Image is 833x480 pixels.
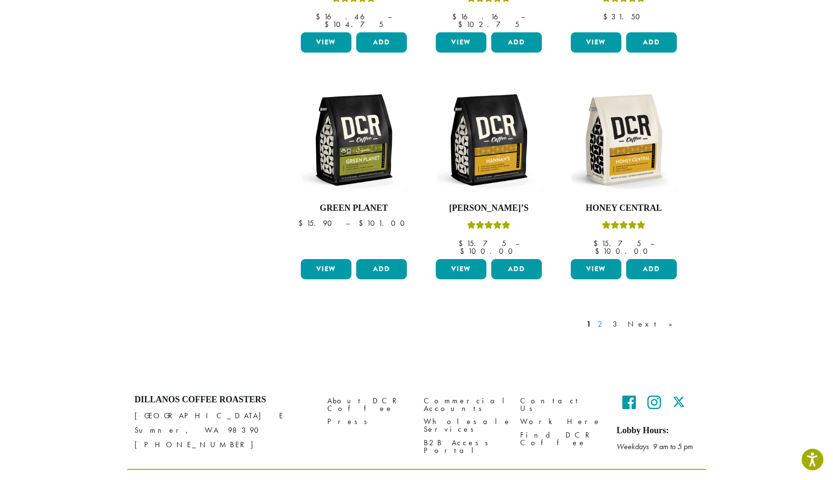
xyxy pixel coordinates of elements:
button: Add [356,259,407,279]
a: Contact Us [520,395,602,415]
a: Find DCR Coffee [520,428,602,449]
span: – [650,238,654,248]
bdi: 16.46 [316,12,378,22]
em: Weekdays 9 am to 5 pm [617,441,693,452]
a: Wholesale Services [424,415,506,436]
a: 3 [611,318,623,330]
div: Rated 5.00 out of 5 [602,219,645,234]
bdi: 104.75 [324,19,383,29]
a: Honey CentralRated 5.00 out of 5 [568,84,679,255]
h4: [PERSON_NAME]’s [433,203,544,214]
a: About DCR Coffee [327,395,409,415]
span: – [388,12,391,22]
bdi: 101.00 [359,218,409,228]
bdi: 16.16 [452,12,512,22]
a: Green Planet [298,84,409,255]
bdi: 31.50 [603,12,645,22]
a: Next » [626,318,681,330]
bdi: 15.75 [458,238,506,248]
a: View [301,259,351,279]
img: DCR-12oz-Honey-Central-Stock-scaled.png [568,84,679,195]
a: Press [327,415,409,428]
bdi: 102.75 [458,19,519,29]
a: View [436,32,486,53]
span: $ [316,12,324,22]
button: Add [491,259,542,279]
span: $ [460,246,468,256]
span: $ [458,238,467,248]
a: [PERSON_NAME]’sRated 5.00 out of 5 [433,84,544,255]
a: View [436,259,486,279]
span: $ [593,238,602,248]
h5: Lobby Hours: [617,425,699,436]
a: View [571,32,621,53]
h4: Dillanos Coffee Roasters [134,395,313,405]
a: View [301,32,351,53]
button: Add [626,259,677,279]
button: Add [356,32,407,53]
span: $ [359,218,367,228]
div: Rated 5.00 out of 5 [467,219,511,234]
a: 2 [596,318,608,330]
span: – [346,218,349,228]
a: Commercial Accounts [424,395,506,415]
span: – [515,238,519,248]
a: B2B Access Portal [424,436,506,457]
a: View [571,259,621,279]
h4: Green Planet [298,203,409,214]
span: $ [458,19,466,29]
span: $ [324,19,333,29]
a: 1 [585,318,593,330]
img: DCR-12oz-Hannahs-Stock-scaled.png [433,84,544,195]
bdi: 15.75 [593,238,641,248]
bdi: 100.00 [460,246,517,256]
span: $ [595,246,603,256]
h4: Honey Central [568,203,679,214]
button: Add [626,32,677,53]
span: $ [452,12,460,22]
bdi: 15.90 [298,218,336,228]
span: $ [298,218,307,228]
button: Add [491,32,542,53]
a: Work Here [520,415,602,428]
span: $ [603,12,611,22]
bdi: 100.00 [595,246,652,256]
p: [GEOGRAPHIC_DATA] E Sumner, WA 98390 [PHONE_NUMBER] [134,409,313,452]
span: – [521,12,525,22]
img: DCR-12oz-FTO-Green-Planet-Stock-scaled.png [298,84,409,195]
